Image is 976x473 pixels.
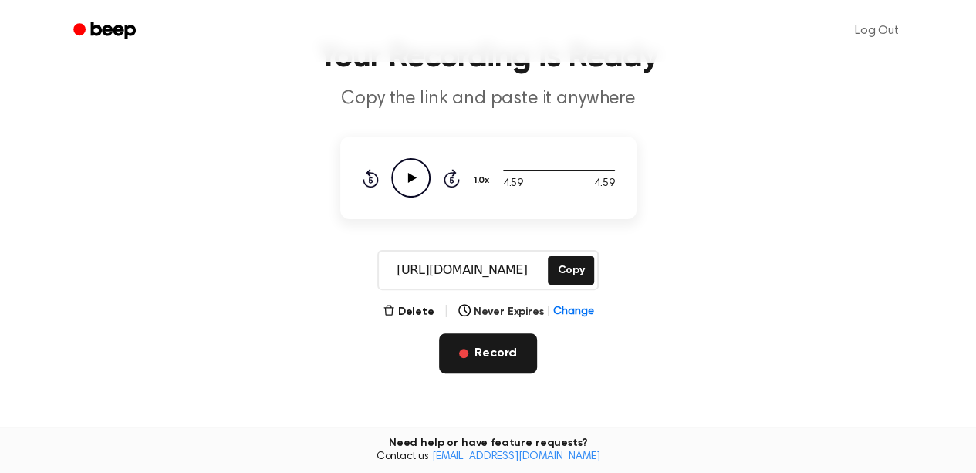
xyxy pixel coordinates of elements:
[553,304,593,320] span: Change
[9,451,967,465] span: Contact us
[503,176,523,192] span: 4:59
[839,12,914,49] a: Log Out
[594,176,614,192] span: 4:59
[444,302,449,321] span: |
[546,304,550,320] span: |
[458,304,594,320] button: Never Expires|Change
[548,256,593,285] button: Copy
[439,333,537,373] button: Record
[432,451,600,462] a: [EMAIL_ADDRESS][DOMAIN_NAME]
[383,304,434,320] button: Delete
[472,167,495,194] button: 1.0x
[192,86,785,112] p: Copy the link and paste it anywhere
[62,16,150,46] a: Beep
